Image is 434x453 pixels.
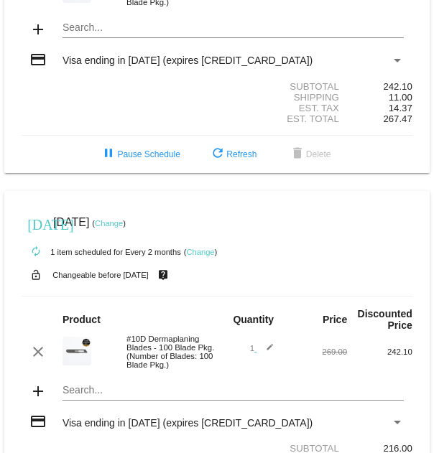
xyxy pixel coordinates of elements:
mat-icon: add [29,21,47,38]
div: Subtotal [217,81,347,92]
span: Visa ending in [DATE] (expires [CREDIT_CARD_DATA]) [63,55,313,66]
small: ( ) [92,219,126,228]
div: Est. Total [217,113,347,124]
span: Delete [289,149,331,159]
mat-icon: clear [29,343,47,360]
mat-select: Payment Method [63,417,404,429]
mat-icon: pause [100,146,117,163]
button: Delete [277,141,343,167]
div: 269.00 [282,347,348,356]
button: Pause Schedule [88,141,191,167]
small: 1 item scheduled for Every 2 months [22,248,181,256]
div: Shipping [217,92,347,103]
mat-icon: credit_card [29,51,47,68]
mat-icon: live_help [154,266,172,284]
a: Change [95,219,123,228]
input: Search... [63,385,404,396]
div: 242.10 [347,347,412,356]
mat-icon: [DATE] [27,215,45,232]
span: Visa ending in [DATE] (expires [CREDIT_CARD_DATA]) [63,417,313,429]
div: Est. Tax [217,103,347,113]
mat-icon: edit [257,343,274,360]
span: 267.47 [383,113,412,124]
mat-icon: credit_card [29,413,47,430]
a: Change [186,248,214,256]
span: 11.00 [389,92,412,103]
strong: Price [323,314,347,325]
mat-select: Payment Method [63,55,404,66]
span: Pause Schedule [100,149,180,159]
small: Changeable before [DATE] [52,271,149,279]
mat-icon: delete [289,146,306,163]
mat-icon: add [29,383,47,400]
img: Cart-Images-32.png [63,337,91,365]
span: 14.37 [389,103,412,113]
div: #10D Dermaplaning Blades - 100 Blade Pkg. (Number of Blades: 100 Blade Pkg.) [119,335,217,369]
mat-icon: lock_open [27,266,45,284]
strong: Product [63,314,101,325]
div: 242.10 [347,81,412,92]
span: Refresh [209,149,257,159]
mat-icon: refresh [209,146,226,163]
input: Search... [63,22,404,34]
small: ( ) [184,248,218,256]
mat-icon: autorenew [27,243,45,261]
span: 1 [250,344,274,352]
strong: Quantity [233,314,274,325]
button: Refresh [198,141,268,167]
strong: Discounted Price [358,308,412,331]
